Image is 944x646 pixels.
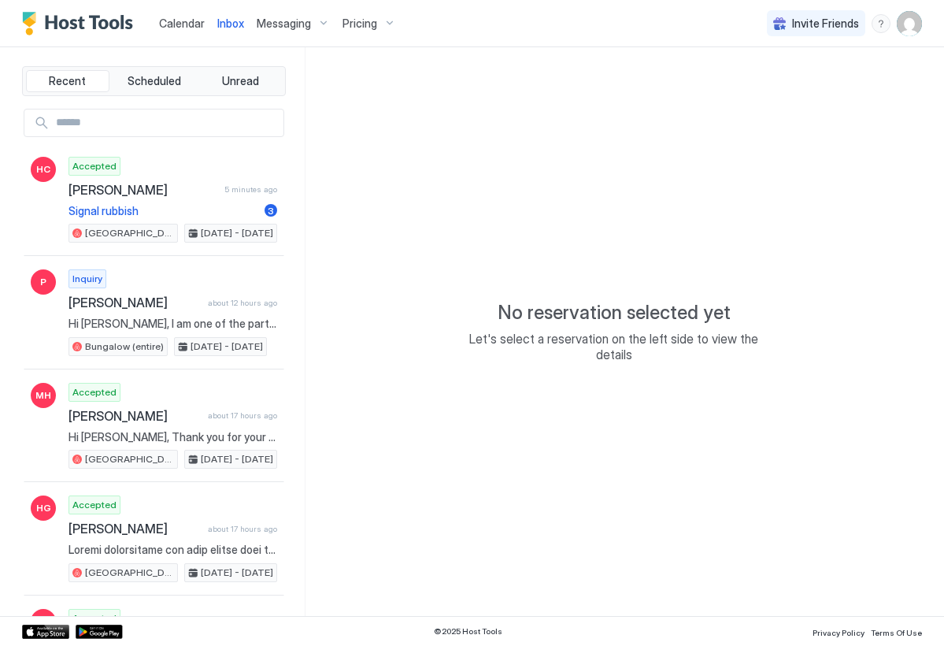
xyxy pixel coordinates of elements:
span: Invite Friends [792,17,859,31]
span: about 17 hours ago [208,524,277,534]
span: HC [36,162,50,176]
span: [DATE] - [DATE] [201,566,273,580]
div: User profile [897,11,922,36]
span: [PERSON_NAME] [68,295,202,310]
span: Privacy Policy [813,628,864,637]
span: Hi [PERSON_NAME], Thank you for your booking. You will receive an email soon with useful informat... [68,430,277,444]
a: Host Tools Logo [22,12,140,35]
a: App Store [22,625,69,639]
span: Inbox [217,17,244,30]
span: [DATE] - [DATE] [201,226,273,240]
span: P [40,275,46,289]
span: about 12 hours ago [208,298,277,308]
span: Signal rubbish [68,204,258,218]
span: [DATE] - [DATE] [201,452,273,466]
button: Recent [26,70,109,92]
span: Accepted [72,159,117,173]
span: Recent [49,74,86,88]
span: Accepted [72,385,117,399]
div: menu [872,14,890,33]
span: Bungalow (entire) [85,340,164,354]
span: Unread [222,74,259,88]
span: Loremi dolorsitame con adip elitse doei te Incidid Utlabore. Etdoloremagn Aliq - Enimadm 02 venia... [68,543,277,557]
span: Calendar [159,17,205,30]
span: No reservation selected yet [498,301,731,325]
a: Inbox [217,15,244,32]
span: Hi [PERSON_NAME], I am one of the party staying at your for the above date and we have a birthday... [68,317,277,331]
span: [GEOGRAPHIC_DATA] [85,226,174,240]
span: JS [38,614,50,629]
span: Let's select a reservation on the left side to view the details [457,331,772,362]
input: Input Field [50,110,283,136]
span: [PERSON_NAME] [68,521,202,536]
div: tab-group [22,66,286,96]
span: Messaging [257,17,311,31]
span: Pricing [342,17,377,31]
span: [GEOGRAPHIC_DATA] [85,566,174,580]
span: 5 minutes ago [224,184,277,195]
span: [DATE] - [DATE] [191,340,263,354]
a: Terms Of Use [871,623,922,640]
span: 3 [268,205,274,217]
span: Accepted [72,611,117,626]
a: Privacy Policy [813,623,864,640]
span: [PERSON_NAME] [68,408,202,424]
span: Inquiry [72,272,102,286]
span: © 2025 Host Tools [434,626,502,637]
span: HG [36,501,51,515]
span: Scheduled [128,74,181,88]
button: Unread [198,70,282,92]
span: [PERSON_NAME] [68,182,218,198]
span: [GEOGRAPHIC_DATA] [85,452,174,466]
a: Google Play Store [76,625,123,639]
span: Terms Of Use [871,628,922,637]
a: Calendar [159,15,205,32]
span: Accepted [72,498,117,512]
span: about 17 hours ago [208,410,277,421]
span: MH [35,388,51,403]
button: Scheduled [113,70,196,92]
